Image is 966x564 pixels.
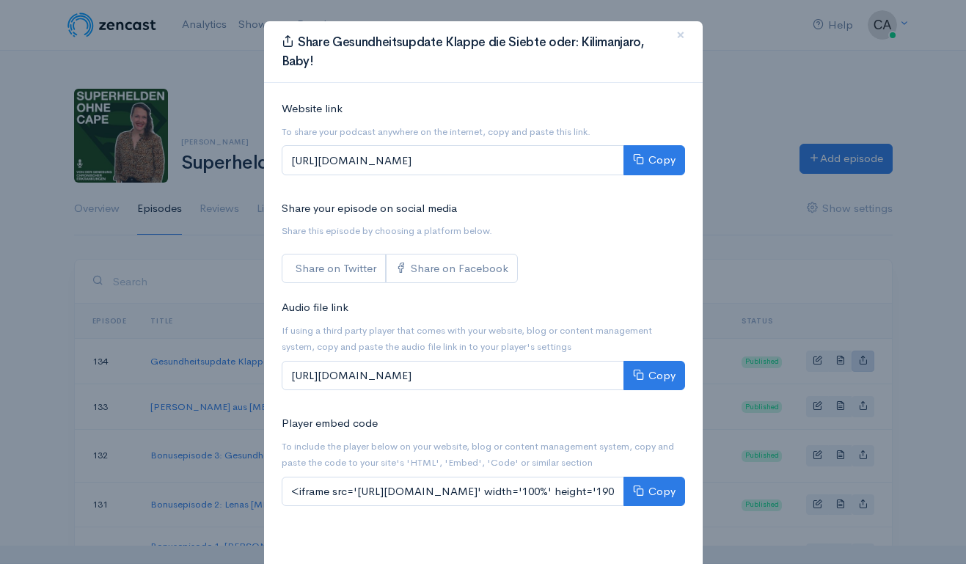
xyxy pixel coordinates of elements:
[623,361,685,391] button: Copy
[386,254,518,284] a: Share on Facebook
[282,34,644,69] span: Share Gesundheitsupdate Klappe die Siebte oder: Kilimanjaro, Baby!
[282,324,652,354] small: If using a third party player that comes with your website, blog or content management system, co...
[282,299,348,316] label: Audio file link
[282,224,492,237] small: Share this episode by choosing a platform below.
[676,24,685,45] span: ×
[282,125,590,138] small: To share your podcast anywhere on the internet, copy and paste this link.
[282,254,518,284] div: Social sharing links
[623,477,685,507] button: Copy
[282,440,674,469] small: To include the player below on your website, blog or content management system, copy and paste th...
[282,145,624,175] input: [URL][DOMAIN_NAME]
[282,477,624,507] input: <iframe src='[URL][DOMAIN_NAME]' width='100%' height='190' frameborder='0' scrolling='no' seamles...
[282,415,378,432] label: Player embed code
[282,100,343,117] label: Website link
[282,200,457,217] label: Share your episode on social media
[282,254,386,284] a: Share on Twitter
[282,361,624,391] input: [URL][DOMAIN_NAME]
[623,145,685,175] button: Copy
[659,15,703,56] button: Close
